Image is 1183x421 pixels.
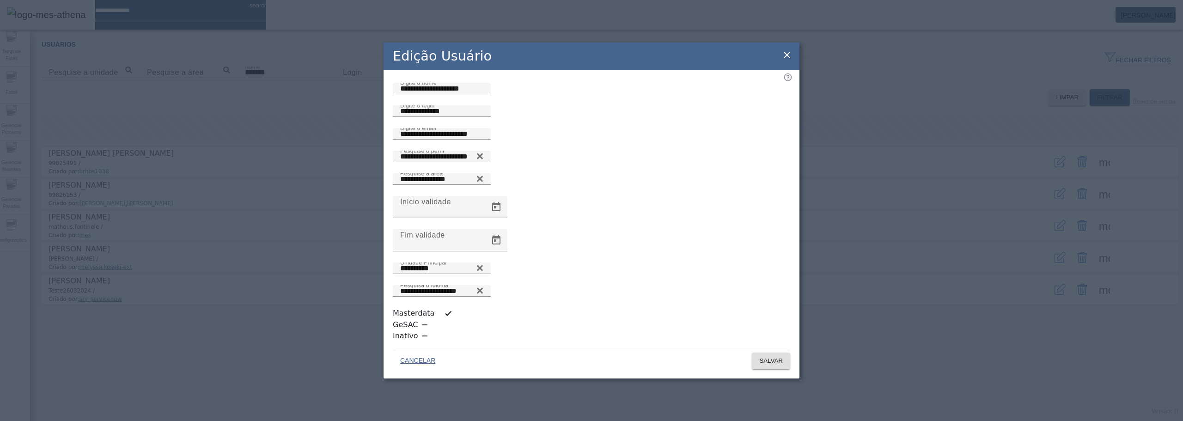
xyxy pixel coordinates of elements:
[400,79,437,85] mat-label: Digite o nome
[400,259,446,265] mat-label: Unidade Principal
[759,356,783,366] span: SALVAR
[400,231,445,238] mat-label: Fim validade
[400,174,483,185] input: Number
[400,170,443,176] mat-label: Pesquise a área
[393,308,436,319] label: Masterdata
[400,263,483,274] input: Number
[400,102,435,108] mat-label: Digite o login
[400,282,448,288] mat-label: Pesquisa o idioma
[485,229,507,251] button: Open calendar
[400,197,451,205] mat-label: Início validade
[393,46,492,66] h2: Edição Usuário
[485,196,507,218] button: Open calendar
[752,353,790,369] button: SALVAR
[393,319,420,330] label: GeSAC
[393,330,420,342] label: Inativo
[400,151,483,162] input: Number
[400,125,436,131] mat-label: Digite o email
[400,356,435,366] span: CANCELAR
[400,286,483,297] input: Number
[393,353,443,369] button: CANCELAR
[400,147,444,153] mat-label: Pesquise o perfil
